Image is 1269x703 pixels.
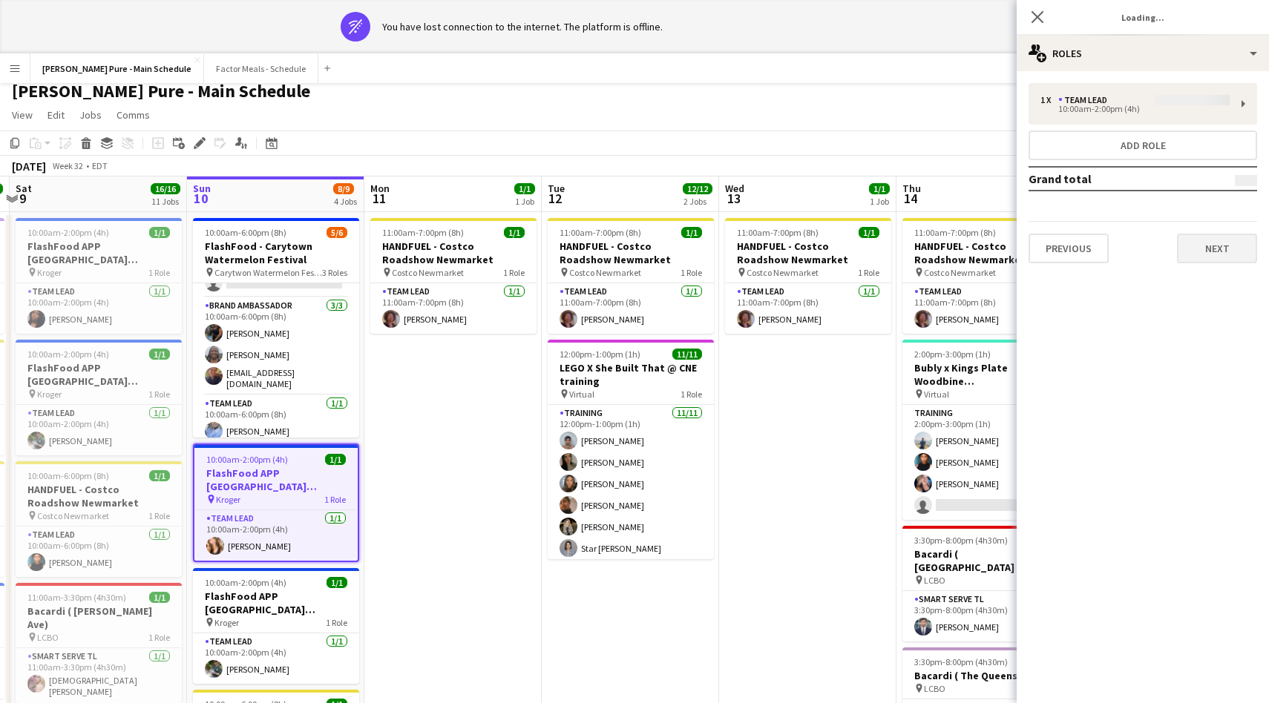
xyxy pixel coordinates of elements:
[370,218,537,334] app-job-card: 11:00am-7:00pm (8h)1/1HANDFUEL - Costco Roadshow Newmarket Costco Newmarket1 RoleTeam Lead1/111:0...
[327,227,347,238] span: 5/6
[193,218,359,438] app-job-card: 10:00am-6:00pm (8h)5/6FlashFood - Carytown Watermelon Festival Carytwon Watermelon Festival3 Role...
[326,617,347,628] span: 1 Role
[79,108,102,122] span: Jobs
[151,196,180,207] div: 11 Jobs
[569,267,641,278] span: Costco Newmarket
[392,267,464,278] span: Costco Newmarket
[148,267,170,278] span: 1 Role
[902,182,921,195] span: Thu
[333,183,354,194] span: 8/9
[869,183,890,194] span: 1/1
[16,583,182,703] app-job-card: 11:00am-3:30pm (4h30m)1/1Bacardi ( [PERSON_NAME] Ave) LCBO1 RoleSmart Serve TL1/111:00am-3:30pm (...
[148,632,170,643] span: 1 Role
[870,196,889,207] div: 1 Job
[725,283,891,334] app-card-role: Team Lead1/111:00am-7:00pm (8h)[PERSON_NAME]
[30,54,204,83] button: [PERSON_NAME] Pure - Main Schedule
[194,466,358,493] h3: FlashFood APP [GEOGRAPHIC_DATA] [GEOGRAPHIC_DATA][US_STATE] #515
[194,510,358,561] app-card-role: Team Lead1/110:00am-2:00pm (4h)[PERSON_NAME]
[16,182,32,195] span: Sat
[548,283,714,334] app-card-role: Team Lead1/111:00am-7:00pm (8h)[PERSON_NAME]
[1177,234,1257,263] button: Next
[902,547,1069,574] h3: Bacardi ( [GEOGRAPHIC_DATA] E)
[370,182,390,195] span: Mon
[737,227,819,238] span: 11:00am-7:00pm (8h)
[92,160,108,171] div: EDT
[149,227,170,238] span: 1/1
[325,454,346,465] span: 1/1
[13,190,32,207] span: 9
[37,389,62,400] span: Kroger
[514,183,535,194] span: 1/1
[204,54,318,83] button: Factor Meals - Schedule
[560,227,641,238] span: 11:00am-7:00pm (8h)
[12,80,310,102] h1: [PERSON_NAME] Pure - Main Schedule
[149,592,170,603] span: 1/1
[16,648,182,703] app-card-role: Smart Serve TL1/111:00am-3:30pm (4h30m)[DEMOGRAPHIC_DATA][PERSON_NAME]
[503,267,525,278] span: 1 Role
[672,349,702,360] span: 11/11
[569,389,594,400] span: Virtual
[914,535,1008,546] span: 3:30pm-8:00pm (4h30m)
[16,240,182,266] h3: FlashFood APP [GEOGRAPHIC_DATA] [GEOGRAPHIC_DATA][US_STATE] #510
[515,196,534,207] div: 1 Job
[16,527,182,577] app-card-role: Team Lead1/110:00am-6:00pm (8h)[PERSON_NAME]
[548,361,714,388] h3: LEGO X She Built That @ CNE training
[214,617,239,628] span: Kroger
[1029,234,1109,263] button: Previous
[27,470,109,481] span: 10:00am-6:00pm (8h)
[914,349,991,360] span: 2:00pm-3:00pm (1h)
[206,454,288,465] span: 10:00am-2:00pm (4h)
[151,183,180,194] span: 16/16
[73,105,108,125] a: Jobs
[12,108,33,122] span: View
[27,227,109,238] span: 10:00am-2:00pm (4h)
[858,267,879,278] span: 1 Role
[548,218,714,334] app-job-card: 11:00am-7:00pm (8h)1/1HANDFUEL - Costco Roadshow Newmarket Costco Newmarket1 RoleTeam Lead1/111:0...
[370,283,537,334] app-card-role: Team Lead1/111:00am-7:00pm (8h)[PERSON_NAME]
[548,182,565,195] span: Tue
[725,218,891,334] app-job-card: 11:00am-7:00pm (8h)1/1HANDFUEL - Costco Roadshow Newmarket Costco Newmarket1 RoleTeam Lead1/111:0...
[382,20,663,33] div: You have lost connection to the internet. The platform is offline.
[149,349,170,360] span: 1/1
[193,590,359,616] h3: FlashFood APP [GEOGRAPHIC_DATA] [GEOGRAPHIC_DATA][US_STATE] #519
[548,340,714,559] app-job-card: 12:00pm-1:00pm (1h)11/11LEGO X She Built That @ CNE training Virtual1 RoleTraining11/1112:00pm-1:...
[681,227,702,238] span: 1/1
[37,632,59,643] span: LCBO
[902,526,1069,641] div: 3:30pm-8:00pm (4h30m)1/1Bacardi ( [GEOGRAPHIC_DATA] E) LCBO1 RoleSmart Serve TL1/13:30pm-8:00pm (...
[725,182,744,195] span: Wed
[902,218,1069,334] app-job-card: 11:00am-7:00pm (8h)1/1HANDFUEL - Costco Roadshow Newmarket Costco Newmarket1 RoleTeam Lead1/111:0...
[747,267,819,278] span: Costco Newmarket
[16,340,182,455] app-job-card: 10:00am-2:00pm (4h)1/1FlashFood APP [GEOGRAPHIC_DATA] [GEOGRAPHIC_DATA][US_STATE] #514 Kroger1 Ro...
[324,494,346,505] span: 1 Role
[368,190,390,207] span: 11
[681,267,702,278] span: 1 Role
[216,494,240,505] span: Kroger
[148,510,170,521] span: 1 Role
[193,182,211,195] span: Sun
[681,389,702,400] span: 1 Role
[193,443,359,562] app-job-card: 10:00am-2:00pm (4h)1/1FlashFood APP [GEOGRAPHIC_DATA] [GEOGRAPHIC_DATA][US_STATE] #515 Kroger1 Ro...
[382,227,464,238] span: 11:00am-7:00pm (8h)
[16,218,182,334] app-job-card: 10:00am-2:00pm (4h)1/1FlashFood APP [GEOGRAPHIC_DATA] [GEOGRAPHIC_DATA][US_STATE] #510 Kroger1 Ro...
[1017,36,1269,71] div: Roles
[683,183,712,194] span: 12/12
[902,405,1069,520] app-card-role: Training3/42:00pm-3:00pm (1h)[PERSON_NAME][PERSON_NAME][PERSON_NAME]
[12,159,46,174] div: [DATE]
[37,510,109,521] span: Costco Newmarket
[902,240,1069,266] h3: HANDFUEL - Costco Roadshow Newmarket
[902,340,1069,520] div: 2:00pm-3:00pm (1h)3/4Bubly x Kings Plate Woodbine [GEOGRAPHIC_DATA] Virtual1 RoleTraining3/42:00p...
[914,656,1008,667] span: 3:30pm-8:00pm (4h30m)
[193,240,359,266] h3: FlashFood - Carytown Watermelon Festival
[902,283,1069,334] app-card-role: Team Lead1/111:00am-7:00pm (8h)[PERSON_NAME]
[16,461,182,577] app-job-card: 10:00am-6:00pm (8h)1/1HANDFUEL - Costco Roadshow Newmarket Costco Newmarket1 RoleTeam Lead1/110:0...
[205,227,286,238] span: 10:00am-6:00pm (8h)
[725,240,891,266] h3: HANDFUEL - Costco Roadshow Newmarket
[924,683,945,694] span: LCBO
[16,361,182,388] h3: FlashFood APP [GEOGRAPHIC_DATA] [GEOGRAPHIC_DATA][US_STATE] #514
